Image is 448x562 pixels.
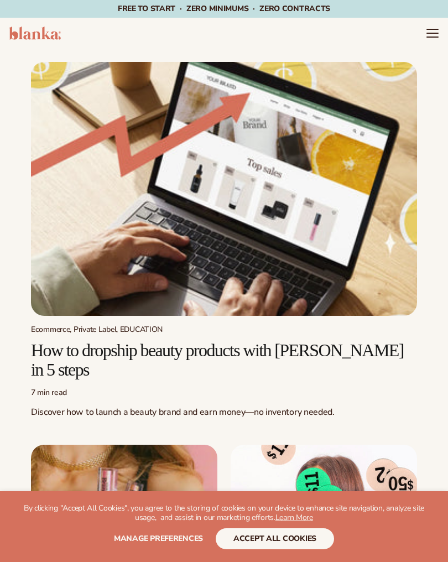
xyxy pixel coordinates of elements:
[31,407,417,418] p: Discover how to launch a beauty brand and earn money—no inventory needed.
[114,533,203,544] span: Manage preferences
[9,27,61,40] img: logo
[426,27,439,40] summary: Menu
[31,325,417,334] div: Ecommerce, Private Label, EDUCATION
[275,512,313,523] a: Learn More
[216,528,334,549] button: accept all cookies
[31,341,417,379] h2: How to dropship beauty products with [PERSON_NAME] in 5 steps
[118,3,330,14] span: Free to start · ZERO minimums · ZERO contracts
[31,62,417,316] img: Growing money with ecommerce
[22,504,426,523] p: By clicking "Accept All Cookies", you agree to the storing of cookies on your device to enhance s...
[31,388,417,398] div: 7 min read
[31,62,417,427] a: Growing money with ecommerce Ecommerce, Private Label, EDUCATION How to dropship beauty products ...
[114,528,203,549] button: Manage preferences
